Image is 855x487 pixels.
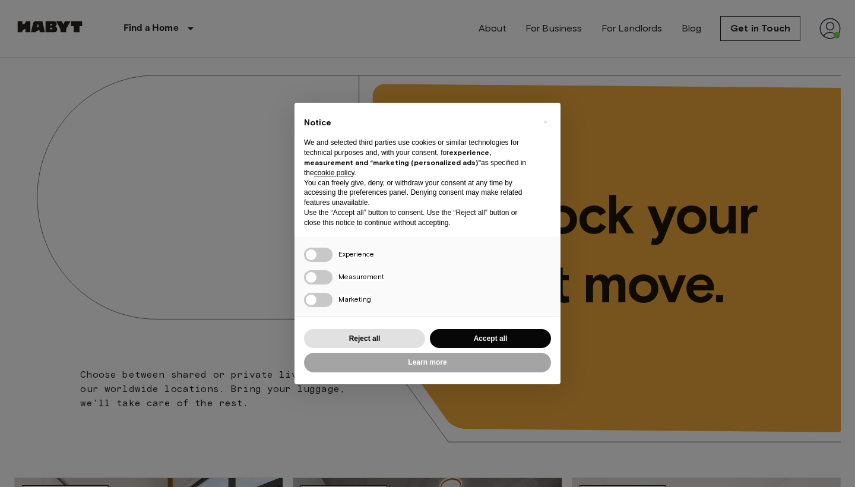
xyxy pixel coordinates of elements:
[338,249,374,258] span: Experience
[338,295,371,303] span: Marketing
[304,329,425,349] button: Reject all
[304,178,532,208] p: You can freely give, deny, or withdraw your consent at any time by accessing the preferences pane...
[430,329,551,349] button: Accept all
[304,353,551,372] button: Learn more
[338,272,384,281] span: Measurement
[304,148,491,167] strong: experience, measurement and “marketing (personalized ads)”
[304,208,532,228] p: Use the “Accept all” button to consent. Use the “Reject all” button or close this notice to conti...
[304,138,532,178] p: We and selected third parties use cookies or similar technologies for technical purposes and, wit...
[543,115,547,129] span: ×
[536,112,555,131] button: Close this notice
[304,117,532,129] h2: Notice
[314,169,354,177] a: cookie policy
